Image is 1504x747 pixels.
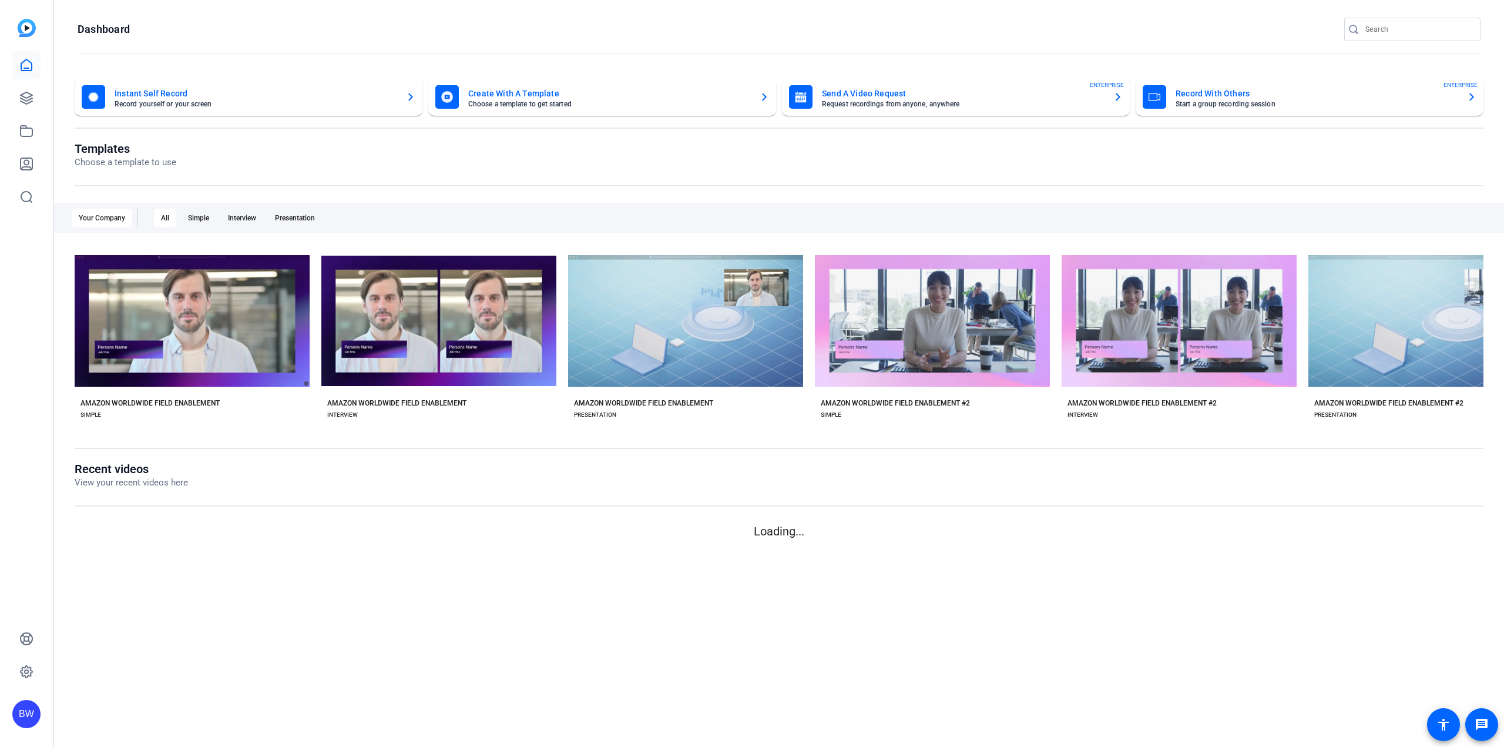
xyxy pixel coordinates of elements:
[268,209,322,227] div: Presentation
[75,476,188,490] p: View your recent videos here
[1443,81,1478,89] span: ENTERPRISE
[80,410,101,420] div: SIMPLE
[822,101,1104,108] mat-card-subtitle: Request recordings from anyone, anywhere
[1176,101,1458,108] mat-card-subtitle: Start a group recording session
[468,86,750,101] mat-card-title: Create With A Template
[822,86,1104,101] mat-card-title: Send A Video Request
[115,86,397,101] mat-card-title: Instant Self Record
[181,209,216,227] div: Simple
[72,209,132,227] div: Your Company
[1136,78,1483,116] button: Record With OthersStart a group recording sessionENTERPRISE
[468,101,750,108] mat-card-subtitle: Choose a template to get started
[574,410,616,420] div: PRESENTATION
[80,398,220,408] div: AMAZON WORLDWIDE FIELD ENABLEMENT
[1067,410,1098,420] div: INTERVIEW
[1436,718,1451,732] mat-icon: accessibility
[1090,81,1124,89] span: ENTERPRISE
[18,19,36,37] img: blue-gradient.svg
[1314,410,1357,420] div: PRESENTATION
[154,209,176,227] div: All
[821,410,841,420] div: SIMPLE
[75,156,176,169] p: Choose a template to use
[1365,22,1471,36] input: Search
[78,22,130,36] h1: Dashboard
[782,78,1130,116] button: Send A Video RequestRequest recordings from anyone, anywhereENTERPRISE
[12,700,41,728] div: BW
[75,142,176,156] h1: Templates
[75,522,1483,540] p: Loading...
[1067,398,1217,408] div: AMAZON WORLDWIDE FIELD ENABLEMENT #2
[327,398,466,408] div: AMAZON WORLDWIDE FIELD ENABLEMENT
[428,78,776,116] button: Create With A TemplateChoose a template to get started
[75,462,188,476] h1: Recent videos
[327,410,358,420] div: INTERVIEW
[75,78,422,116] button: Instant Self RecordRecord yourself or your screen
[1314,398,1463,408] div: AMAZON WORLDWIDE FIELD ENABLEMENT #2
[1475,718,1489,732] mat-icon: message
[574,398,713,408] div: AMAZON WORLDWIDE FIELD ENABLEMENT
[115,101,397,108] mat-card-subtitle: Record yourself or your screen
[821,398,970,408] div: AMAZON WORLDWIDE FIELD ENABLEMENT #2
[221,209,263,227] div: Interview
[1176,86,1458,101] mat-card-title: Record With Others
